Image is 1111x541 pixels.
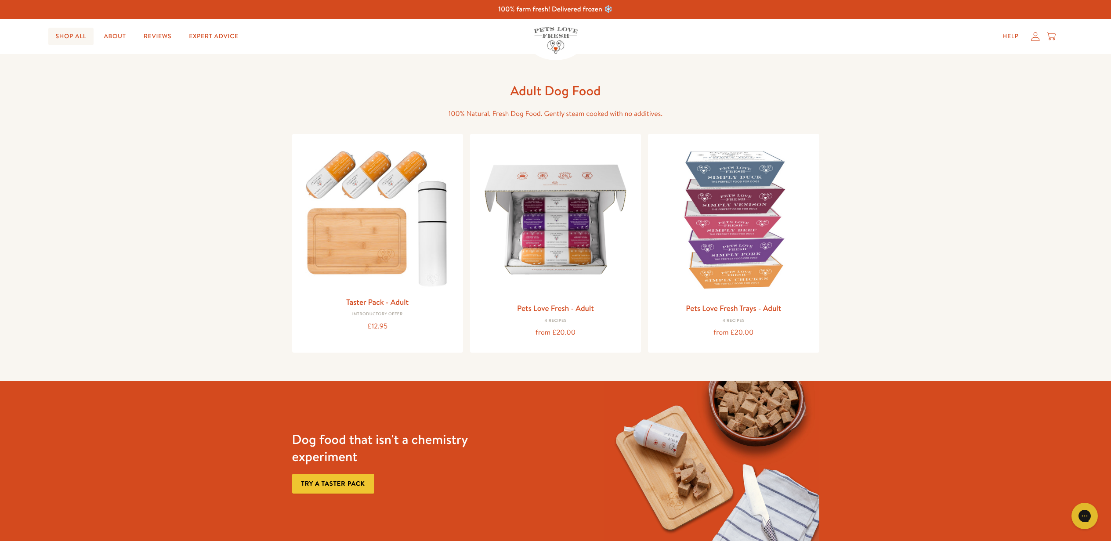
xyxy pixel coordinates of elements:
[449,109,662,119] span: 100% Natural, Fresh Dog Food. Gently steam cooked with no additives.
[346,296,409,307] a: Taster Pack - Adult
[655,327,812,339] div: from £20.00
[477,141,634,298] img: Pets Love Fresh - Adult
[655,318,812,324] div: 4 Recipes
[137,28,178,45] a: Reviews
[995,28,1026,45] a: Help
[292,474,374,494] a: Try a taster pack
[686,303,781,314] a: Pets Love Fresh Trays - Adult
[477,318,634,324] div: 4 Recipes
[655,141,812,298] img: Pets Love Fresh Trays - Adult
[477,327,634,339] div: from £20.00
[299,312,456,317] div: Introductory Offer
[534,27,578,54] img: Pets Love Fresh
[97,28,133,45] a: About
[299,141,456,292] img: Taster Pack - Adult
[415,82,696,99] h1: Adult Dog Food
[292,431,508,465] h3: Dog food that isn't a chemistry experiment
[299,321,456,332] div: £12.95
[1067,500,1102,532] iframe: Gorgias live chat messenger
[517,303,594,314] a: Pets Love Fresh - Adult
[182,28,245,45] a: Expert Advice
[48,28,93,45] a: Shop All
